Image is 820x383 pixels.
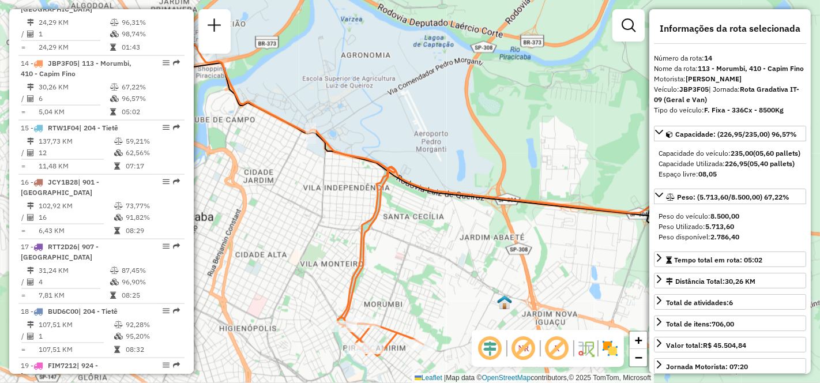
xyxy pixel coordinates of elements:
[654,206,806,247] div: Peso: (5.713,60/8.500,00) 67,22%
[38,136,114,147] td: 137,73 KM
[125,225,180,236] td: 08:29
[415,374,442,382] a: Leaflet
[729,298,733,307] strong: 6
[110,84,119,91] i: % de utilização do peso
[173,178,180,185] em: Rota exportada
[704,54,712,62] strong: 14
[21,123,118,132] span: 15 -
[121,106,179,118] td: 05:02
[698,170,717,178] strong: 08,05
[38,200,114,212] td: 102,92 KM
[173,124,180,131] em: Rota exportada
[27,149,34,156] i: Total de Atividades
[705,222,734,231] strong: 5.713,60
[48,307,78,316] span: BUD6C00
[21,331,27,342] td: /
[125,147,180,159] td: 62,56%
[21,212,27,223] td: /
[654,189,806,204] a: Peso: (5.713,60/8.500,00) 67,22%
[21,242,99,261] span: | 907 - [GEOGRAPHIC_DATA]
[686,74,742,83] strong: [PERSON_NAME]
[659,148,802,159] div: Capacidade do veículo:
[654,74,806,84] div: Motorista:
[163,178,170,185] em: Opções
[659,212,739,220] span: Peso do veículo:
[674,256,762,264] span: Tempo total em rota: 05:02
[27,267,34,274] i: Distância Total
[710,212,739,220] strong: 8.500,00
[675,130,797,138] span: Capacidade: (226,95/235,00) 96,57%
[114,214,123,221] i: % de utilização da cubagem
[114,227,120,234] i: Tempo total em rota
[21,276,27,288] td: /
[110,44,116,51] i: Tempo total em rota
[38,160,114,172] td: 11,48 KM
[654,251,806,267] a: Tempo total em rota: 05:02
[497,295,512,310] img: 480 UDC Light Piracicaba
[747,159,795,168] strong: (05,40 pallets)
[725,159,747,168] strong: 226,95
[110,19,119,26] i: % de utilização do peso
[121,17,179,28] td: 96,31%
[38,212,114,223] td: 16
[121,81,179,93] td: 67,22%
[110,292,116,299] i: Tempo total em rota
[543,335,571,362] span: Exibir rótulo
[654,105,806,115] div: Tipo do veículo:
[114,149,123,156] i: % de utilização da cubagem
[79,123,118,132] span: | 204 - Tietê
[703,341,746,350] strong: R$ 45.504,84
[27,138,34,145] i: Distância Total
[125,160,180,172] td: 07:17
[27,214,34,221] i: Total de Atividades
[121,290,179,301] td: 08:25
[476,335,504,362] span: Ocultar deslocamento
[110,108,116,115] i: Tempo total em rota
[27,31,34,37] i: Total de Atividades
[38,265,110,276] td: 31,24 KM
[38,93,110,104] td: 6
[666,298,733,307] span: Total de atividades:
[601,339,619,358] img: Exibir/Ocultar setores
[78,307,118,316] span: | 204 - Tietê
[125,136,180,147] td: 59,21%
[114,333,123,340] i: % de utilização da cubagem
[48,361,77,370] span: FIM7212
[121,28,179,40] td: 98,74%
[125,319,180,331] td: 92,28%
[38,147,114,159] td: 12
[654,337,806,352] a: Valor total:R$ 45.504,84
[654,85,799,104] span: | Jornada:
[163,59,170,66] em: Opções
[125,212,180,223] td: 91,82%
[121,93,179,104] td: 96,57%
[635,350,642,365] span: −
[125,200,180,212] td: 73,77%
[110,95,119,102] i: % de utilização da cubagem
[114,321,123,328] i: % de utilização do peso
[666,276,755,287] div: Distância Total:
[48,242,77,251] span: RTT2D26
[27,279,34,286] i: Total de Atividades
[21,147,27,159] td: /
[654,126,806,141] a: Capacidade: (226,95/235,00) 96,57%
[38,290,110,301] td: 7,81 KM
[21,178,99,197] span: | 901 - [GEOGRAPHIC_DATA]
[114,202,123,209] i: % de utilização do peso
[173,307,180,314] em: Rota exportada
[659,221,802,232] div: Peso Utilizado:
[21,242,99,261] span: 17 -
[21,344,27,355] td: =
[659,159,802,169] div: Capacidade Utilizada:
[48,123,79,132] span: RTW1F04
[712,320,734,328] strong: 706,00
[38,81,110,93] td: 30,26 KM
[173,243,180,250] em: Rota exportada
[27,95,34,102] i: Total de Atividades
[654,294,806,310] a: Total de atividades:6
[677,193,789,201] span: Peso: (5.713,60/8.500,00) 67,22%
[163,362,170,369] em: Opções
[654,23,806,34] h4: Informações da rota selecionada
[38,319,114,331] td: 107,51 KM
[635,333,642,347] span: +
